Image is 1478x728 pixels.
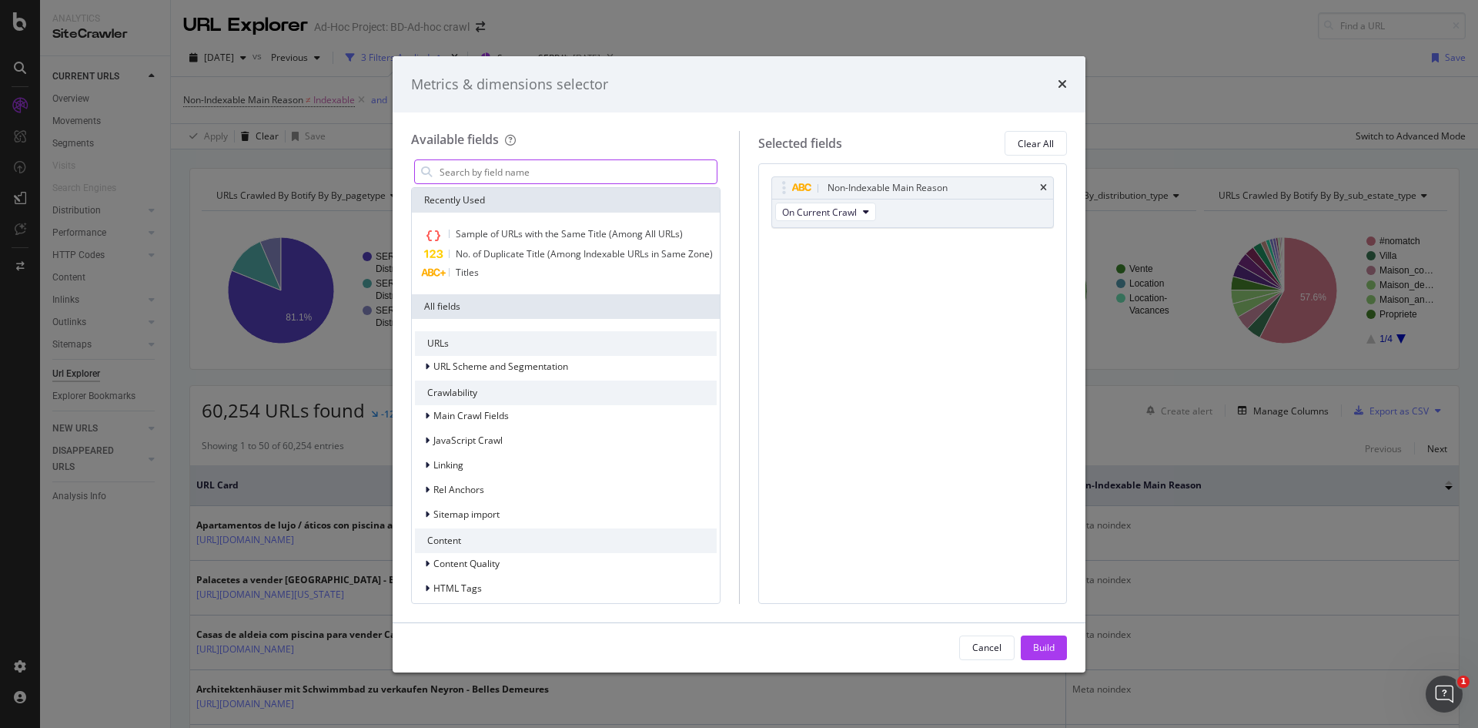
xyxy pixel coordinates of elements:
[433,458,463,471] span: Linking
[1005,131,1067,156] button: Clear All
[1058,75,1067,95] div: times
[959,636,1015,660] button: Cancel
[828,180,948,196] div: Non-Indexable Main Reason
[415,331,717,356] div: URLs
[1457,676,1470,688] span: 1
[758,135,842,153] div: Selected fields
[456,247,713,260] span: No. of Duplicate Title (Among Indexable URLs in Same Zone)
[412,188,720,213] div: Recently Used
[782,206,857,219] span: On Current Crawl
[433,409,509,422] span: Main Crawl Fields
[411,75,608,95] div: Metrics & dimensions selector
[456,227,683,240] span: Sample of URLs with the Same Title (Among All URLs)
[1021,636,1067,660] button: Build
[972,641,1001,654] div: Cancel
[433,508,500,521] span: Sitemap import
[1018,137,1054,150] div: Clear All
[1033,641,1055,654] div: Build
[438,160,717,183] input: Search by field name
[1426,676,1463,713] iframe: Intercom live chat
[433,483,484,496] span: Rel Anchors
[411,131,499,148] div: Available fields
[415,528,717,553] div: Content
[415,381,717,405] div: Crawlability
[771,176,1055,228] div: Non-Indexable Main ReasontimesOn Current Crawl
[456,266,479,279] span: Titles
[433,557,500,570] span: Content Quality
[433,582,482,595] span: HTML Tags
[433,360,568,373] span: URL Scheme and Segmentation
[775,203,876,221] button: On Current Crawl
[433,434,503,447] span: JavaScript Crawl
[1040,183,1047,193] div: times
[393,56,1085,673] div: modal
[412,294,720,319] div: All fields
